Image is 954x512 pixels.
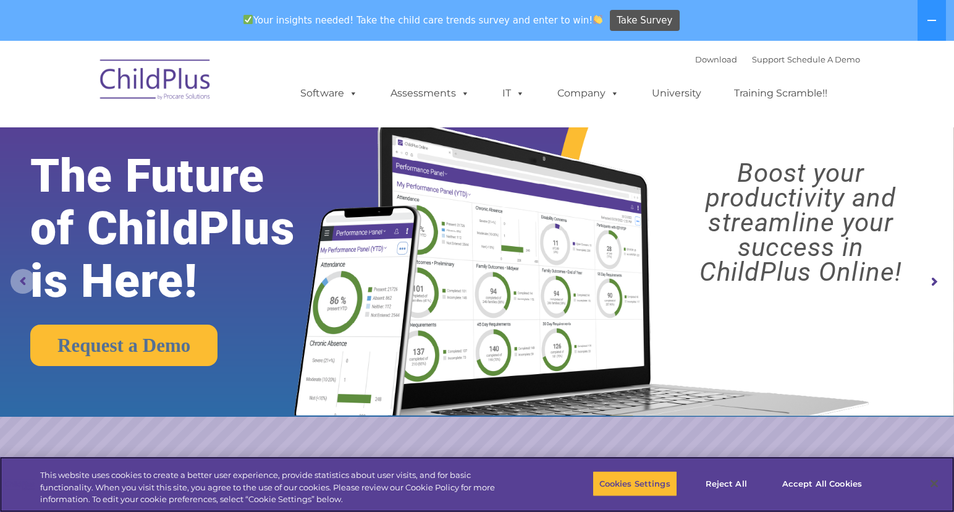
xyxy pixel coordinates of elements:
[617,10,672,32] span: Take Survey
[172,82,209,91] span: Last name
[752,54,785,64] a: Support
[659,161,942,284] rs-layer: Boost your productivity and streamline your success in ChildPlus Online!
[722,81,840,106] a: Training Scramble!!
[593,15,602,24] img: 👏
[378,81,482,106] a: Assessments
[921,470,948,497] button: Close
[688,471,765,497] button: Reject All
[40,469,525,506] div: This website uses cookies to create a better user experience, provide statistics about user visit...
[593,471,677,497] button: Cookies Settings
[775,471,869,497] button: Accept All Cookies
[238,8,608,32] span: Your insights needed! Take the child care trends survey and enter to win!
[545,81,631,106] a: Company
[30,150,335,307] rs-layer: The Future of ChildPlus is Here!
[172,132,224,142] span: Phone number
[94,51,217,113] img: ChildPlus by Procare Solutions
[30,325,217,366] a: Request a Demo
[610,10,680,32] a: Take Survey
[243,15,253,24] img: ✅
[695,54,860,64] font: |
[288,81,370,106] a: Software
[695,54,737,64] a: Download
[787,54,860,64] a: Schedule A Demo
[490,81,537,106] a: IT
[640,81,714,106] a: University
